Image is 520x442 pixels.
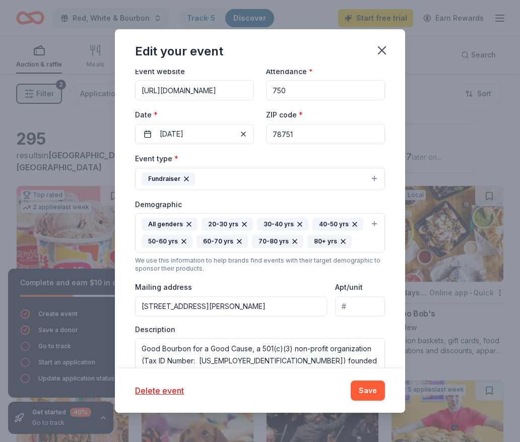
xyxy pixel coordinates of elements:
[135,257,385,273] div: We use this information to help brands find events with their target demographic to sponsor their...
[142,172,195,185] div: Fundraiser
[351,381,385,401] button: Save
[202,218,253,231] div: 20-30 yrs
[135,325,175,335] label: Description
[135,296,327,317] input: Enter a US address
[135,124,254,144] button: [DATE]
[135,338,385,384] textarea: Good Bourbon for a Good Cause, a 501(c)(3) non-profit organization (Tax ID Number: [US_EMPLOYER_I...
[135,385,184,397] button: Delete event
[135,282,192,292] label: Mailing address
[266,124,385,144] input: 12345 (U.S. only)
[257,218,308,231] div: 30-40 yrs
[142,235,192,248] div: 50-60 yrs
[312,218,363,231] div: 40-50 yrs
[266,80,385,100] input: 20
[135,67,185,77] label: Event website
[142,218,198,231] div: All genders
[135,110,254,120] label: Date
[266,110,303,120] label: ZIP code
[266,67,313,77] label: Attendance
[135,213,385,252] button: All genders20-30 yrs30-40 yrs40-50 yrs50-60 yrs60-70 yrs70-80 yrs80+ yrs
[252,235,303,248] div: 70-80 yrs
[135,80,254,100] input: https://www...
[197,235,248,248] div: 60-70 yrs
[135,200,182,210] label: Demographic
[135,154,178,164] label: Event type
[135,43,223,59] div: Edit your event
[335,282,363,292] label: Apt/unit
[307,235,352,248] div: 80+ yrs
[335,296,385,317] input: #
[135,168,385,190] button: Fundraiser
